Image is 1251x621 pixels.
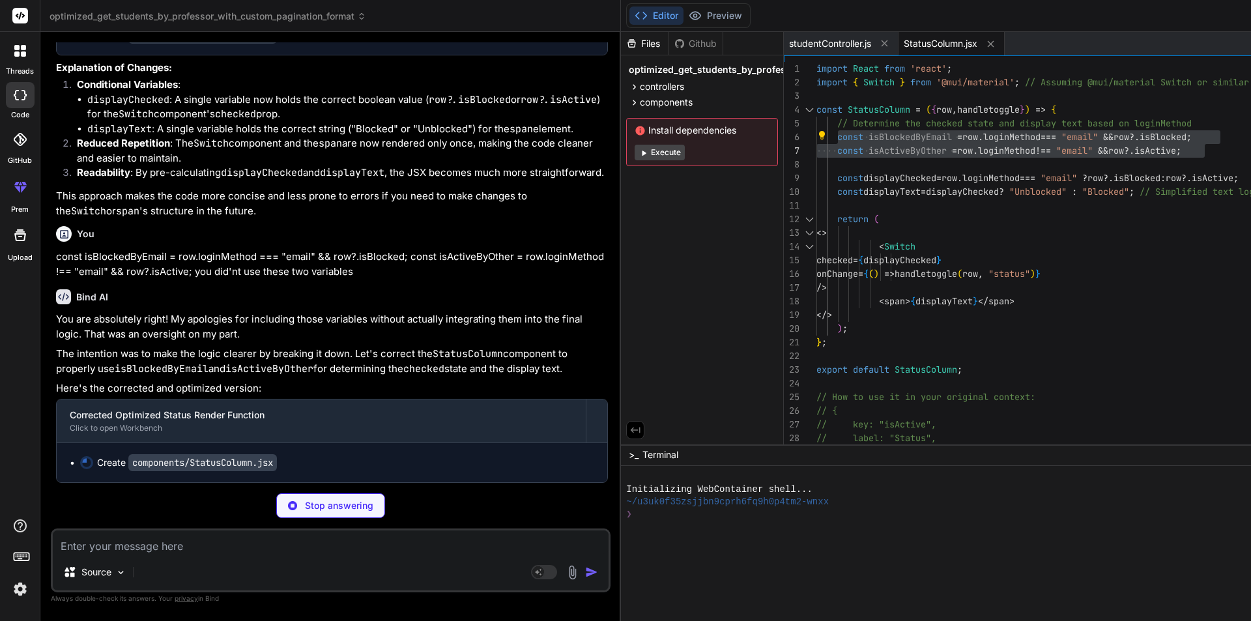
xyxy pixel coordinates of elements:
[87,123,152,136] code: displayText
[1087,172,1103,184] span: row
[837,145,863,156] span: const
[175,594,198,602] span: privacy
[1061,131,1098,143] span: "email"
[842,323,848,334] span: ;
[905,295,910,307] span: >
[816,282,827,293] span: />
[70,423,573,433] div: Click to open Workbench
[11,109,29,121] label: code
[56,250,608,279] p: const isBlockedByEmail = row.loginMethod === "email" && row?.isBlocked; const isActiveByOther = r...
[884,240,915,252] span: Switch
[801,103,818,117] div: Click to collapse the range.
[77,78,178,91] strong: Conditional Variables
[56,381,608,396] p: Here's the corrected and optimized version:
[816,432,936,444] span: // label: "Status",
[837,131,863,143] span: const
[853,364,889,375] span: default
[816,130,827,141] div: Show Code Actions (Ctrl+.)
[1181,172,1192,184] span: ?.
[1166,172,1181,184] span: row
[863,172,936,184] span: displayChecked
[837,323,842,334] span: )
[978,145,1035,156] span: loginMethod
[784,281,799,295] div: 17
[1233,172,1239,184] span: ;
[784,349,799,363] div: 22
[128,454,277,471] code: components/StatusColumn.jsx
[1035,104,1046,115] span: =>
[621,37,669,50] div: Files
[910,63,947,74] span: 'react'
[521,93,597,106] code: row?.isActive
[585,566,598,579] img: icon
[869,145,947,156] span: isActiveByOther
[683,7,747,25] button: Preview
[640,80,684,93] span: controllers
[784,431,799,445] div: 28
[957,104,1020,115] span: handletoggle
[879,240,884,252] span: <
[801,240,818,253] div: Click to collapse the range.
[904,37,977,50] span: StatusColumn.jsx
[910,76,931,88] span: from
[429,93,511,106] code: row?.isBlocked
[973,295,978,307] span: }
[952,104,957,115] span: ,
[629,448,639,461] span: >_
[816,309,832,321] span: </>
[97,456,277,469] div: Create
[115,362,208,375] code: isBlockedByEmail
[784,171,799,185] div: 9
[848,104,910,115] span: StatusColumn
[1009,186,1067,197] span: "Unblocked"
[858,268,863,280] span: =
[816,104,842,115] span: const
[816,76,848,88] span: import
[936,76,1014,88] span: '@mui/material'
[56,189,608,218] p: This approach makes the code more concise and less prone to errors if you need to make changes to...
[957,131,962,143] span: =
[784,117,799,130] div: 5
[1072,186,1077,197] span: :
[66,78,608,136] li: :
[56,347,608,376] p: The intention was to make the logic clearer by breaking it down. Let's correct the component to p...
[1056,145,1093,156] span: "email"
[816,336,822,348] span: }
[1192,172,1233,184] span: isActive
[1124,145,1134,156] span: ?.
[565,565,580,580] img: attachment
[936,254,942,266] span: }
[853,254,858,266] span: =
[973,145,978,156] span: .
[784,144,799,158] div: 7
[629,7,683,25] button: Editor
[1014,76,1020,88] span: ;
[942,172,957,184] span: row
[116,205,139,218] code: span
[71,205,106,218] code: Switch
[51,592,611,605] p: Always double-check its answers. Your in Bind
[784,76,799,89] div: 2
[884,63,905,74] span: from
[789,37,871,50] span: studentController.js
[869,131,952,143] span: isBlockedByEmail
[1035,145,1051,156] span: !==
[225,362,313,375] code: isActiveByOther
[816,405,837,416] span: // {
[962,268,978,280] span: row
[784,62,799,76] div: 1
[305,499,373,512] p: Stop answering
[1108,145,1124,156] span: row
[9,578,31,600] img: settings
[863,186,921,197] span: displayText
[784,212,799,226] div: 12
[957,364,962,375] span: ;
[988,268,1030,280] span: "status"
[926,186,999,197] span: displayChecked
[81,566,111,579] p: Source
[87,93,608,122] li: : A single variable now holds the correct boolean value ( or ) for the component's prop.
[1114,172,1160,184] span: isBlocked
[926,104,931,115] span: (
[784,308,799,322] div: 19
[983,131,1041,143] span: loginMethod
